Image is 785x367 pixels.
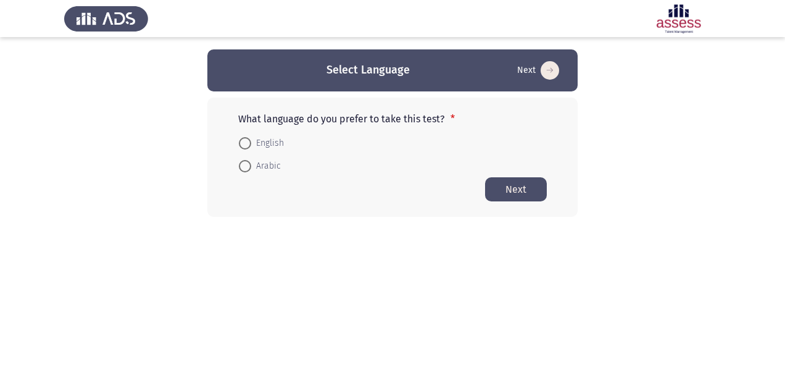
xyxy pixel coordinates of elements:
[251,136,284,151] span: English
[485,177,547,201] button: Start assessment
[251,159,281,174] span: Arabic
[513,61,563,80] button: Start assessment
[637,1,721,36] img: Assessment logo of Assess DISC
[64,1,148,36] img: Assess Talent Management logo
[326,62,410,78] h3: Select Language
[238,113,547,125] p: What language do you prefer to take this test?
